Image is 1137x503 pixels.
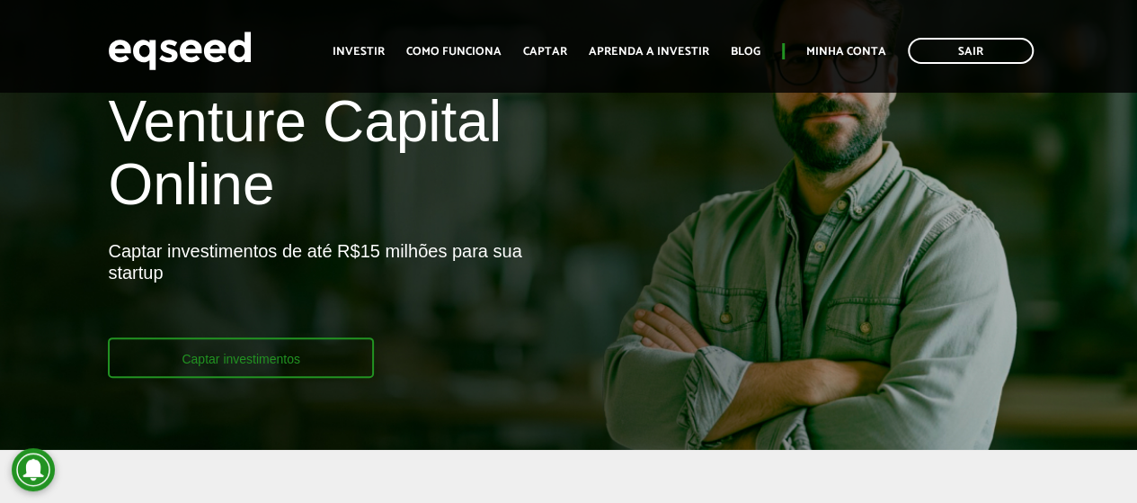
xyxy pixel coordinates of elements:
[333,46,385,58] a: Investir
[108,90,555,226] h1: Venture Capital Online
[908,38,1034,64] a: Sair
[108,337,374,378] a: Captar investimentos
[589,46,709,58] a: Aprenda a investir
[108,240,555,337] p: Captar investimentos de até R$15 milhões para sua startup
[406,46,502,58] a: Como funciona
[108,27,252,75] img: EqSeed
[731,46,760,58] a: Blog
[523,46,567,58] a: Captar
[806,46,886,58] a: Minha conta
